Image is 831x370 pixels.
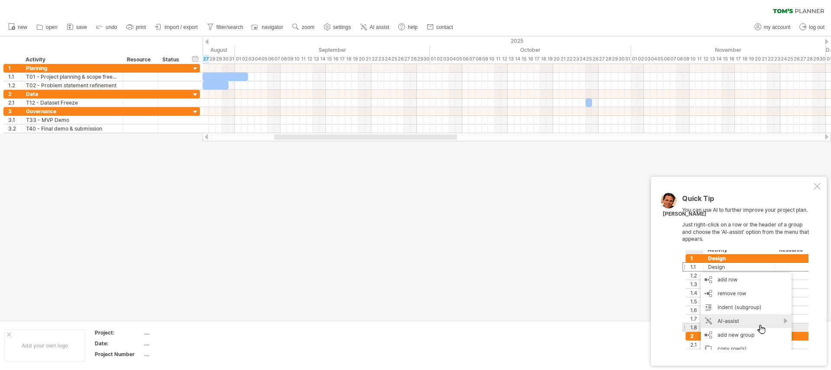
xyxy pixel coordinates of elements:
div: Monday, 20 October 2025 [553,54,560,64]
span: new [18,24,27,30]
div: T02 - Problem statement refinement [26,81,118,89]
span: my account [764,24,790,30]
div: Wednesday, 10 September 2025 [293,54,300,64]
div: Tuesday, 7 October 2025 [469,54,475,64]
div: Sunday, 21 September 2025 [365,54,371,64]
div: Wednesday, 17 September 2025 [339,54,345,64]
div: Project: [95,329,142,336]
div: Quick Tip [682,195,812,207]
div: Saturday, 4 October 2025 [449,54,456,64]
div: Friday, 17 October 2025 [534,54,540,64]
a: open [34,22,60,33]
div: Wednesday, 8 October 2025 [475,54,482,64]
div: Activity [26,55,118,64]
a: AI assist [358,22,392,33]
div: Governance [26,107,118,115]
div: Monday, 3 November 2025 [644,54,651,64]
div: Wednesday, 29 October 2025 [612,54,618,64]
div: Monday, 22 September 2025 [371,54,378,64]
div: Wednesday, 15 October 2025 [521,54,527,64]
span: undo [106,24,117,30]
div: Saturday, 29 November 2025 [813,54,819,64]
div: Saturday, 1 November 2025 [631,54,638,64]
div: 2 [8,90,21,98]
div: T33 - MVP Demo [26,116,118,124]
div: Thursday, 11 September 2025 [300,54,306,64]
div: Thursday, 30 October 2025 [618,54,625,64]
div: Thursday, 23 October 2025 [573,54,579,64]
div: Monday, 15 September 2025 [326,54,332,64]
div: [PERSON_NAME] [663,211,706,218]
a: import / export [153,22,200,33]
div: 1.2 [8,81,21,89]
div: Friday, 31 October 2025 [625,54,631,64]
div: Data [26,90,118,98]
div: Status [162,55,181,64]
div: October 2025 [430,45,631,54]
div: Tuesday, 28 October 2025 [605,54,612,64]
div: Sunday, 26 October 2025 [592,54,599,64]
div: T12 - Dataset Freeze [26,99,118,107]
div: Tuesday, 30 September 2025 [423,54,430,64]
div: Saturday, 27 September 2025 [404,54,410,64]
div: Wednesday, 12 November 2025 [702,54,709,64]
div: Friday, 28 November 2025 [806,54,813,64]
div: .... [144,340,217,347]
div: Thursday, 25 September 2025 [391,54,397,64]
div: Sunday, 19 October 2025 [547,54,553,64]
span: zoom [302,24,314,30]
div: Thursday, 2 October 2025 [436,54,443,64]
div: Tuesday, 18 November 2025 [741,54,748,64]
div: Friday, 12 September 2025 [306,54,313,64]
div: Wednesday, 26 November 2025 [793,54,800,64]
a: filter/search [205,22,246,33]
div: .... [144,329,217,336]
div: Thursday, 28 August 2025 [209,54,216,64]
div: Wednesday, 5 November 2025 [657,54,664,64]
div: Saturday, 20 September 2025 [358,54,365,64]
div: Monday, 29 September 2025 [417,54,423,64]
div: Monday, 24 November 2025 [780,54,787,64]
a: zoom [290,22,317,33]
div: Wednesday, 24 September 2025 [384,54,391,64]
div: Friday, 10 October 2025 [488,54,495,64]
div: Tuesday, 25 November 2025 [787,54,793,64]
span: print [136,24,146,30]
div: T40 - Final demo & submission [26,124,118,133]
div: Monday, 10 November 2025 [689,54,696,64]
div: Friday, 14 November 2025 [715,54,722,64]
div: Project Number [95,351,142,358]
div: Sunday, 31 August 2025 [229,54,235,64]
a: log out [797,22,827,33]
div: Monday, 8 September 2025 [280,54,287,64]
div: Thursday, 6 November 2025 [664,54,670,64]
a: contact [425,22,456,33]
div: Sunday, 9 November 2025 [683,54,689,64]
a: navigator [250,22,286,33]
div: Monday, 1 September 2025 [235,54,242,64]
div: Thursday, 27 November 2025 [800,54,806,64]
span: help [408,24,418,30]
div: 3.2 [8,124,21,133]
div: Wednesday, 19 November 2025 [748,54,754,64]
div: Sunday, 2 November 2025 [638,54,644,64]
span: open [46,24,58,30]
div: Tuesday, 9 September 2025 [287,54,293,64]
div: Sunday, 30 November 2025 [819,54,826,64]
div: Friday, 21 November 2025 [761,54,767,64]
div: 2.1 [8,99,21,107]
div: Tuesday, 23 September 2025 [378,54,384,64]
div: Sunday, 16 November 2025 [728,54,735,64]
div: 1.1 [8,73,21,81]
div: Saturday, 6 September 2025 [267,54,274,64]
div: Thursday, 20 November 2025 [754,54,761,64]
div: Tuesday, 16 September 2025 [332,54,339,64]
div: Wednesday, 27 August 2025 [203,54,209,64]
div: Friday, 3 October 2025 [443,54,449,64]
div: Saturday, 15 November 2025 [722,54,728,64]
div: T01 - Project planning & scope freeze [26,73,118,81]
div: Tuesday, 2 September 2025 [242,54,248,64]
div: Sunday, 28 September 2025 [410,54,417,64]
a: undo [94,22,120,33]
div: Sunday, 14 September 2025 [319,54,326,64]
